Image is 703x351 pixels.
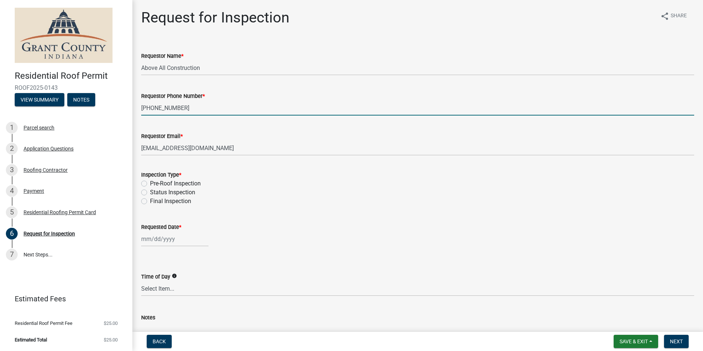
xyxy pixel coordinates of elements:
div: 4 [6,185,18,197]
label: Final Inspection [150,197,191,206]
div: 1 [6,122,18,134]
div: Parcel search [24,125,54,130]
wm-modal-confirm: Notes [67,97,95,103]
span: $25.00 [104,337,118,342]
label: Requested Date [141,225,181,230]
span: Residential Roof Permit Fee [15,321,72,326]
div: Application Questions [24,146,74,151]
button: shareShare [654,9,693,23]
span: Next [670,338,683,344]
div: Request for Inspection [24,231,75,236]
a: Estimated Fees [6,291,121,306]
div: Residential Roofing Permit Card [24,210,96,215]
h4: Residential Roof Permit [15,71,126,81]
span: Save & Exit [620,338,648,344]
div: 5 [6,206,18,218]
button: Notes [67,93,95,106]
label: Requestor Name [141,54,183,59]
input: mm/dd/yyyy [141,231,208,247]
div: 3 [6,164,18,176]
span: ROOF2025-0143 [15,84,118,91]
div: 7 [6,249,18,260]
img: Grant County, Indiana [15,8,113,63]
div: 6 [6,228,18,240]
button: View Summary [15,93,64,106]
button: Next [664,335,689,348]
label: Notes [141,315,155,320]
div: Payment [24,188,44,194]
div: 2 [6,143,18,155]
label: Time of Day [141,274,170,280]
i: share [660,12,669,21]
span: Estimated Total [15,337,47,342]
i: info [172,273,177,279]
label: Requestor Email [141,134,183,139]
wm-modal-confirm: Summary [15,97,64,103]
button: Save & Exit [614,335,658,348]
div: Roofing Contractor [24,167,68,173]
label: Inspection Type [141,173,181,178]
label: Pre-Roof Inspection [150,179,201,188]
span: Back [153,338,166,344]
span: Share [671,12,687,21]
span: $25.00 [104,321,118,326]
button: Back [147,335,172,348]
h1: Request for Inspection [141,9,289,26]
label: Requestor Phone Number [141,94,205,99]
label: Status Inspection [150,188,195,197]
